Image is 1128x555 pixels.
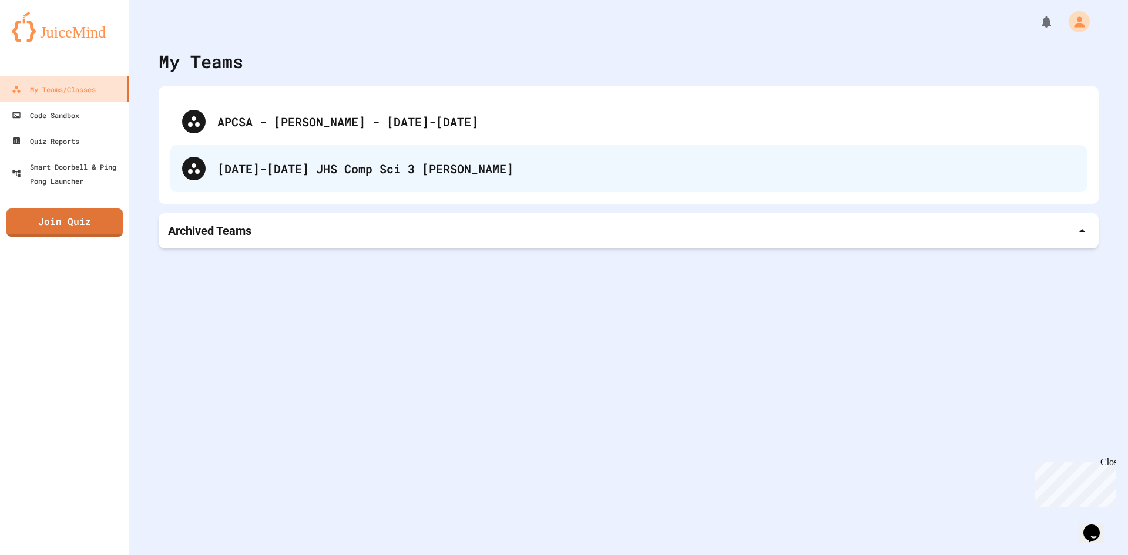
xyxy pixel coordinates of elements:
p: Archived Teams [168,223,251,239]
a: Join Quiz [6,208,123,237]
div: My Teams/Classes [12,82,96,96]
div: My Account [1056,8,1093,35]
iframe: chat widget [1030,457,1116,507]
div: Code Sandbox [12,108,79,122]
div: Chat with us now!Close [5,5,81,75]
div: APCSA - [PERSON_NAME] - [DATE]-[DATE] [170,98,1087,145]
img: logo-orange.svg [12,12,117,42]
div: [DATE]-[DATE] JHS Comp Sci 3 [PERSON_NAME] [217,160,1075,177]
div: [DATE]-[DATE] JHS Comp Sci 3 [PERSON_NAME] [170,145,1087,192]
div: Smart Doorbell & Ping Pong Launcher [12,160,125,188]
div: Quiz Reports [12,134,79,148]
div: My Teams [159,48,243,75]
iframe: chat widget [1079,508,1116,543]
div: APCSA - [PERSON_NAME] - [DATE]-[DATE] [217,113,1075,130]
div: My Notifications [1018,12,1056,32]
